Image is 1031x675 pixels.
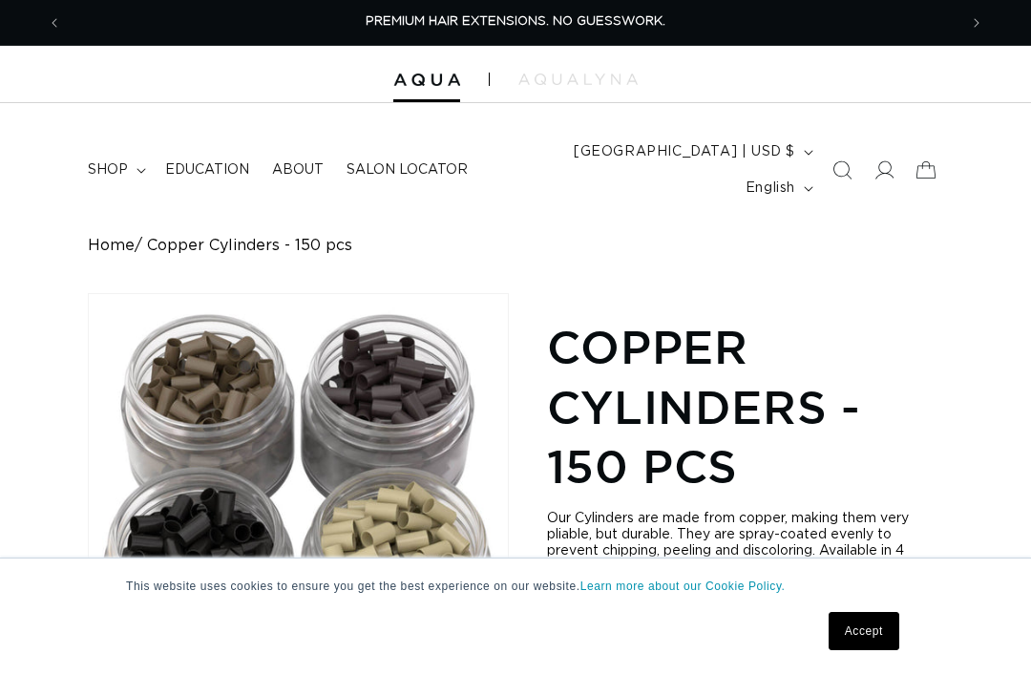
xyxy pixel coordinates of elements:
[88,161,128,179] span: shop
[734,170,821,206] button: English
[829,612,899,650] a: Accept
[261,150,335,190] a: About
[574,142,795,162] span: [GEOGRAPHIC_DATA] | USD $
[126,578,905,595] p: This website uses cookies to ensure you get the best experience on our website.
[547,317,943,496] h1: Copper Cylinders - 150 pcs
[88,237,943,255] nav: breadcrumbs
[76,150,154,190] summary: shop
[154,150,261,190] a: Education
[746,179,795,199] span: English
[821,149,863,191] summary: Search
[33,5,75,41] button: Previous announcement
[165,161,249,179] span: Education
[366,15,665,28] span: PREMIUM HAIR EXTENSIONS. NO GUESSWORK.
[393,74,460,87] img: Aqua Hair Extensions
[518,74,638,85] img: aqualyna.com
[147,237,352,255] span: Copper Cylinders - 150 pcs
[272,161,324,179] span: About
[547,511,943,576] div: Our Cylinders are made from copper, making them very pliable, but durable. They are spray-coated ...
[88,237,135,255] a: Home
[335,150,479,190] a: Salon Locator
[956,5,998,41] button: Next announcement
[580,580,786,593] a: Learn more about our Cookie Policy.
[347,161,468,179] span: Salon Locator
[562,134,821,170] button: [GEOGRAPHIC_DATA] | USD $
